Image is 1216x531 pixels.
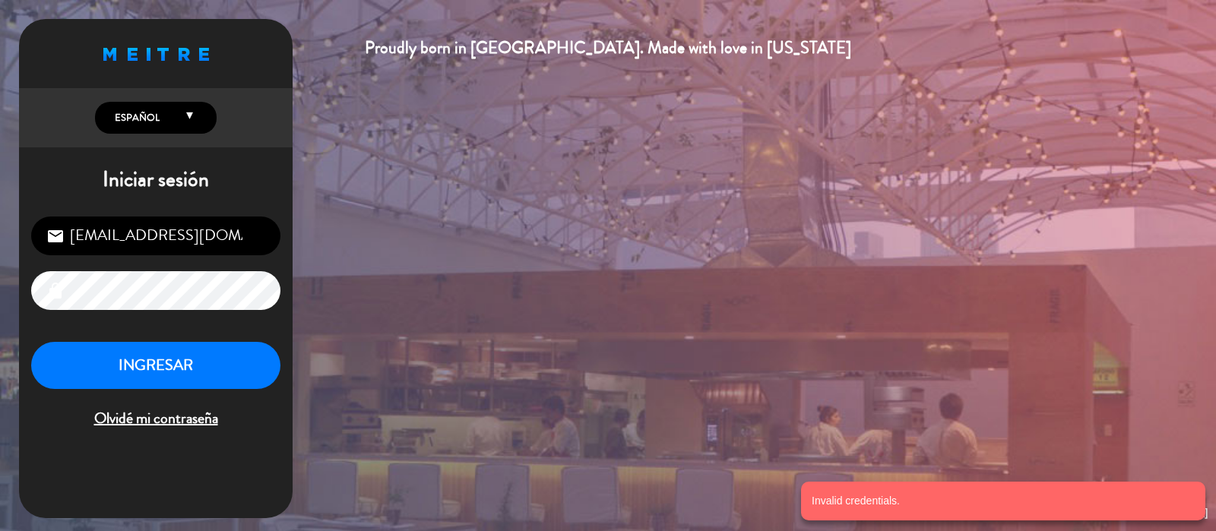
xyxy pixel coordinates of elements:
[19,167,293,193] h1: Iniciar sesión
[46,282,65,300] i: lock
[111,110,160,125] span: Español
[31,217,280,255] input: Correo Electrónico
[46,227,65,245] i: email
[31,342,280,390] button: INGRESAR
[801,482,1205,520] notyf-toast: Invalid credentials.
[31,406,280,431] span: Olvidé mi contraseña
